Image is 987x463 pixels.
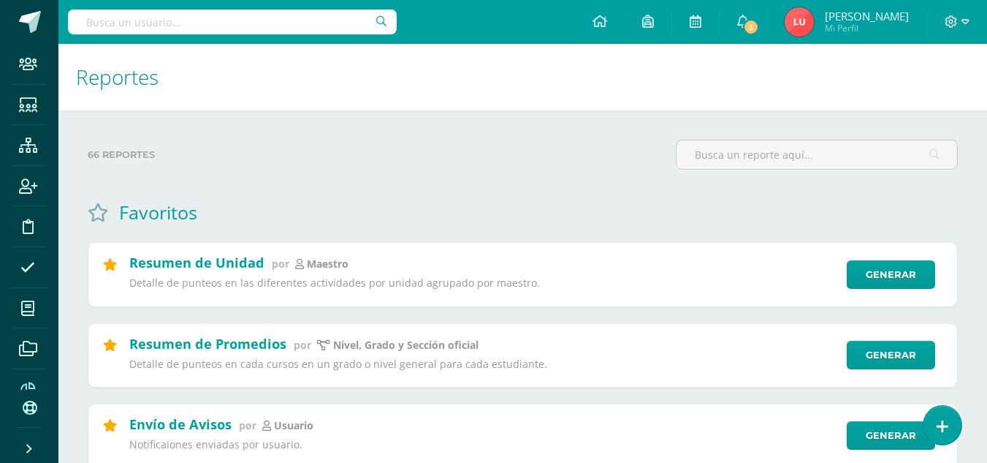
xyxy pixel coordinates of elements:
span: 3 [743,19,759,35]
h2: Resumen de Unidad [129,254,264,271]
p: maestro [307,257,348,271]
h2: Resumen de Promedios [129,335,286,353]
p: Usuario [274,419,313,432]
img: 03792e645350889b08b5c28c38483454.png [785,7,814,37]
label: 66 reportes [88,140,664,170]
span: [PERSON_NAME] [825,9,909,23]
a: Generar [847,421,935,450]
input: Busca un usuario... [68,10,397,34]
span: por [239,418,256,432]
span: Reportes [76,63,159,91]
p: Notificaiones enviadas por usuario. [129,438,837,451]
span: Mi Perfil [825,22,909,34]
a: Generar [847,341,935,369]
span: por [294,338,311,352]
p: Nivel, Grado y Sección oficial [333,339,479,352]
span: por [272,257,289,271]
p: Detalle de punteos en las diferentes actividades por unidad agrupado por maestro. [129,276,837,290]
p: Detalle de punteos en cada cursos en un grado o nivel general para cada estudiante. [129,358,837,371]
h2: Envío de Avisos [129,415,232,433]
h1: Favoritos [119,200,197,225]
input: Busca un reporte aquí... [677,140,957,169]
a: Generar [847,260,935,289]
